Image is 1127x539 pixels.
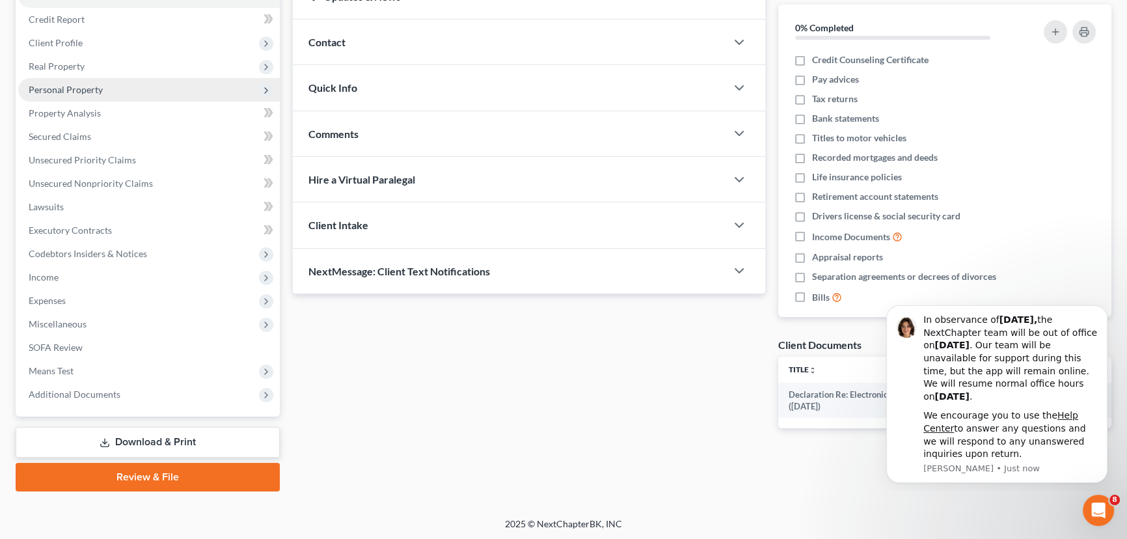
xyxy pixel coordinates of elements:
span: SOFA Review [29,342,83,353]
span: Retirement account statements [812,190,938,203]
span: Credit Report [29,14,85,25]
iframe: Intercom live chat [1083,495,1114,526]
span: Lawsuits [29,201,64,212]
span: NextMessage: Client Text Notifications [308,265,490,277]
span: Personal Property [29,84,103,95]
a: Review & File [16,463,280,491]
td: Declaration Re: Electronic Filing ([DATE]) [778,383,928,419]
a: Unsecured Nonpriority Claims [18,172,280,195]
a: Titleunfold_more [789,365,817,374]
span: Miscellaneous [29,318,87,329]
i: unfold_more [809,366,817,374]
span: Appraisal reports [812,251,883,264]
a: Credit Report [18,8,280,31]
span: Income [29,271,59,283]
span: Codebtors Insiders & Notices [29,248,147,259]
a: Secured Claims [18,125,280,148]
a: Download & Print [16,427,280,458]
span: 8 [1109,495,1120,505]
span: Quick Info [308,81,357,94]
span: Additional Documents [29,389,120,400]
span: Tax returns [812,92,858,105]
span: Unsecured Nonpriority Claims [29,178,153,189]
span: Hire a Virtual Paralegal [308,173,415,186]
a: Unsecured Priority Claims [18,148,280,172]
div: Client Documents [778,338,862,352]
span: Pay advices [812,73,859,86]
span: Property Analysis [29,107,101,118]
span: Life insurance policies [812,171,902,184]
span: Credit Counseling Certificate [812,53,929,66]
span: Contact [308,36,346,48]
span: Bills [812,291,830,304]
span: Drivers license & social security card [812,210,960,223]
span: Unsecured Priority Claims [29,154,136,165]
span: Means Test [29,365,74,376]
span: Separation agreements or decrees of divorces [812,270,996,283]
a: Property Analysis [18,102,280,125]
iframe: Intercom notifications message [867,294,1127,491]
span: Executory Contracts [29,225,112,236]
a: Executory Contracts [18,219,280,242]
a: SOFA Review [18,336,280,359]
span: Bank statements [812,112,879,125]
span: Secured Claims [29,131,91,142]
span: Client Profile [29,37,83,48]
span: Income Documents [812,230,890,243]
span: Comments [308,128,359,140]
a: Lawsuits [18,195,280,219]
strong: 0% Completed [795,22,854,33]
span: Recorded mortgages and deeds [812,151,938,164]
span: Titles to motor vehicles [812,131,906,145]
span: Client Intake [308,219,368,231]
span: Real Property [29,61,85,72]
span: Expenses [29,295,66,306]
